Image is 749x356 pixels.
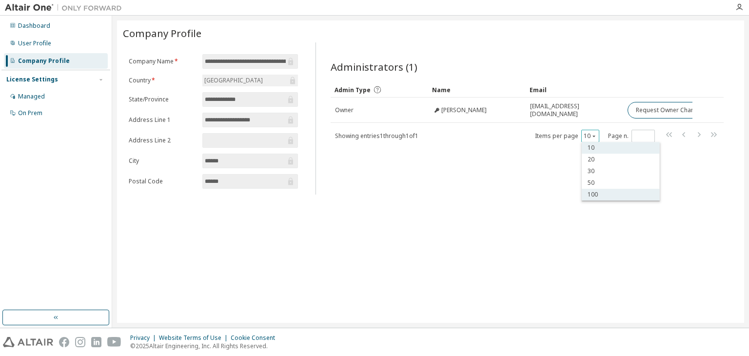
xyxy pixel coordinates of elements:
[129,157,197,165] label: City
[335,106,354,114] span: Owner
[335,132,418,140] span: Showing entries 1 through 1 of 1
[5,3,127,13] img: Altair One
[129,96,197,103] label: State/Province
[129,178,197,185] label: Postal Code
[18,109,42,117] div: On Prem
[129,116,197,124] label: Address Line 1
[582,189,660,200] div: 100
[75,337,85,347] img: instagram.svg
[203,75,264,86] div: [GEOGRAPHIC_DATA]
[582,154,660,165] div: 20
[123,26,201,40] span: Company Profile
[608,130,655,142] span: Page n.
[91,337,101,347] img: linkedin.svg
[628,102,710,119] button: Request Owner Change
[107,337,121,347] img: youtube.svg
[530,102,619,118] span: [EMAIL_ADDRESS][DOMAIN_NAME]
[18,40,51,47] div: User Profile
[335,86,371,94] span: Admin Type
[3,337,53,347] img: altair_logo.svg
[129,77,197,84] label: Country
[441,106,487,114] span: [PERSON_NAME]
[159,334,231,342] div: Website Terms of Use
[584,132,597,140] button: 10
[130,342,281,350] p: © 2025 Altair Engineering, Inc. All Rights Reserved.
[130,334,159,342] div: Privacy
[6,76,58,83] div: License Settings
[59,337,69,347] img: facebook.svg
[432,82,522,98] div: Name
[18,22,50,30] div: Dashboard
[582,165,660,177] div: 30
[129,137,197,144] label: Address Line 2
[582,142,660,154] div: 10
[582,177,660,189] div: 50
[202,75,298,86] div: [GEOGRAPHIC_DATA]
[530,82,619,98] div: Email
[129,58,197,65] label: Company Name
[18,93,45,100] div: Managed
[331,60,417,74] span: Administrators (1)
[18,57,70,65] div: Company Profile
[535,130,599,142] span: Items per page
[231,334,281,342] div: Cookie Consent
